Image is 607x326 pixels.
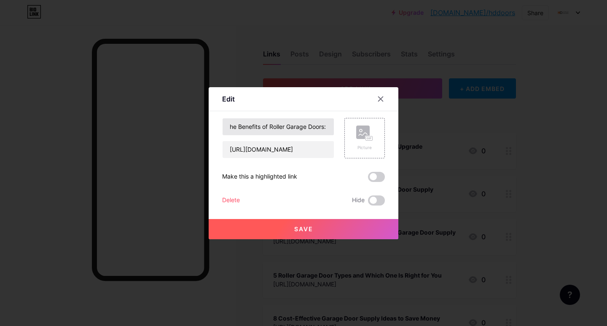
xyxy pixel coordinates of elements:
[222,94,235,104] div: Edit
[223,141,334,158] input: URL
[209,219,398,239] button: Save
[223,118,334,135] input: Title
[222,172,297,182] div: Make this a highlighted link
[222,195,240,206] div: Delete
[294,225,313,232] span: Save
[352,195,365,206] span: Hide
[356,144,373,151] div: Picture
